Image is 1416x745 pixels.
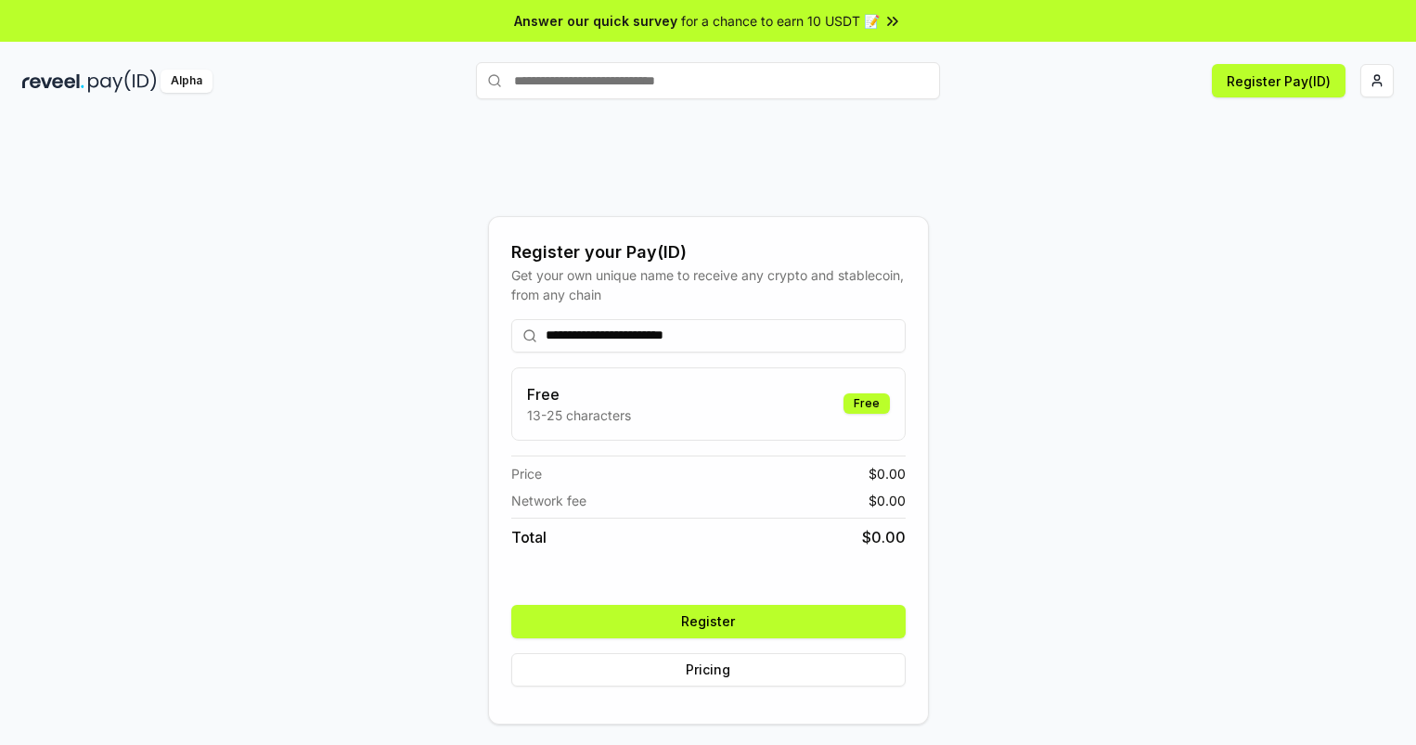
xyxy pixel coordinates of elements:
[862,526,906,548] span: $ 0.00
[511,239,906,265] div: Register your Pay(ID)
[161,70,212,93] div: Alpha
[511,605,906,638] button: Register
[511,526,547,548] span: Total
[511,653,906,687] button: Pricing
[511,265,906,304] div: Get your own unique name to receive any crypto and stablecoin, from any chain
[681,11,880,31] span: for a chance to earn 10 USDT 📝
[527,405,631,425] p: 13-25 characters
[869,491,906,510] span: $ 0.00
[511,464,542,483] span: Price
[527,383,631,405] h3: Free
[511,491,586,510] span: Network fee
[22,70,84,93] img: reveel_dark
[1212,64,1345,97] button: Register Pay(ID)
[869,464,906,483] span: $ 0.00
[514,11,677,31] span: Answer our quick survey
[843,393,890,414] div: Free
[88,70,157,93] img: pay_id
